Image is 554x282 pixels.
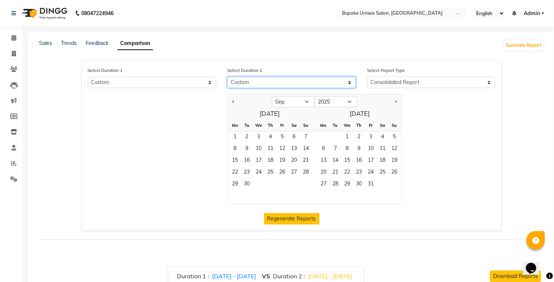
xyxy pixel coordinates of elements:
div: Tuesday, October 7, 2025 [329,143,341,155]
select: Select year [315,96,357,107]
a: Feedback [86,40,108,46]
span: 16 [353,155,365,167]
label: Select Duration 1 [88,67,123,74]
div: Sunday, October 26, 2025 [388,167,400,179]
div: Sa [377,119,388,131]
span: 1 [229,132,241,143]
span: 13 [318,155,329,167]
div: Sunday, September 7, 2025 [300,132,312,143]
div: Thursday, October 16, 2025 [353,155,365,167]
span: 22 [341,167,353,179]
span: 9 [353,143,365,155]
span: 3 [253,132,264,143]
span: 11 [377,143,388,155]
span: 1 [341,132,353,143]
div: Sunday, October 19, 2025 [388,155,400,167]
span: 28 [329,179,341,191]
div: We [253,119,264,131]
div: Saturday, October 18, 2025 [377,155,388,167]
span: 23 [241,167,253,179]
span: 8 [229,143,241,155]
div: Friday, October 17, 2025 [365,155,377,167]
span: 27 [288,167,300,179]
div: Fr [276,119,288,131]
span: 24 [253,167,264,179]
div: Sunday, September 28, 2025 [300,167,312,179]
span: 17 [253,155,264,167]
span: 9 [241,143,253,155]
div: Monday, September 1, 2025 [229,132,241,143]
div: Saturday, October 25, 2025 [377,167,388,179]
div: Wednesday, October 29, 2025 [341,179,353,191]
div: Monday, October 27, 2025 [318,179,329,191]
span: 8 [341,143,353,155]
span: 4 [264,132,276,143]
div: Wednesday, September 24, 2025 [253,167,264,179]
div: Saturday, October 4, 2025 [377,132,388,143]
span: 18 [264,155,276,167]
div: Wednesday, October 1, 2025 [341,132,353,143]
span: 21 [300,155,312,167]
div: Friday, September 26, 2025 [276,167,288,179]
div: Sa [288,119,300,131]
span: 24 [365,167,377,179]
span: Regenerate Reports [267,215,316,222]
span: Download Reports [493,273,538,279]
div: Friday, September 12, 2025 [276,143,288,155]
span: 15 [341,155,353,167]
span: 22 [229,167,241,179]
span: 21 [329,167,341,179]
span: 15 [229,155,241,167]
span: 18 [377,155,388,167]
div: Tuesday, September 9, 2025 [241,143,253,155]
div: Tu [241,119,253,131]
div: Thursday, September 18, 2025 [264,155,276,167]
span: 25 [377,167,388,179]
span: 31 [365,179,377,191]
div: Tu [329,119,341,131]
a: Sales [39,40,52,46]
div: Thursday, September 11, 2025 [264,143,276,155]
div: Thursday, October 30, 2025 [353,179,365,191]
div: Monday, October 20, 2025 [318,167,329,179]
span: 29 [229,179,241,191]
div: Fr [365,119,377,131]
span: 19 [388,155,400,167]
div: Saturday, September 13, 2025 [288,143,300,155]
button: Previous month [231,96,236,108]
div: Thursday, September 4, 2025 [264,132,276,143]
div: Su [388,119,400,131]
div: Friday, October 10, 2025 [365,143,377,155]
div: Saturday, October 11, 2025 [377,143,388,155]
span: 25 [264,167,276,179]
div: Saturday, September 6, 2025 [288,132,300,143]
span: 6 [288,132,300,143]
div: Tuesday, October 28, 2025 [329,179,341,191]
div: Thursday, October 2, 2025 [353,132,365,143]
span: 13 [288,143,300,155]
iframe: chat widget [523,253,547,275]
div: Thursday, September 25, 2025 [264,167,276,179]
div: Monday, September 29, 2025 [229,179,241,191]
div: Monday, September 22, 2025 [229,167,241,179]
div: Wednesday, September 10, 2025 [253,143,264,155]
div: Tuesday, October 14, 2025 [329,155,341,167]
div: Saturday, September 27, 2025 [288,167,300,179]
span: 10 [253,143,264,155]
div: Thursday, October 9, 2025 [353,143,365,155]
div: Friday, October 24, 2025 [365,167,377,179]
div: Th [353,119,365,131]
div: Tuesday, September 2, 2025 [241,132,253,143]
div: Sunday, October 12, 2025 [388,143,400,155]
span: 12 [388,143,400,155]
select: Select month [272,96,315,107]
span: 14 [300,143,312,155]
span: 11 [264,143,276,155]
a: Trends [61,40,77,46]
div: Wednesday, September 3, 2025 [253,132,264,143]
span: 23 [353,167,365,179]
label: Select Report Type [367,67,405,74]
span: 26 [388,167,400,179]
div: Sunday, October 5, 2025 [388,132,400,143]
div: Tuesday, September 16, 2025 [241,155,253,167]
